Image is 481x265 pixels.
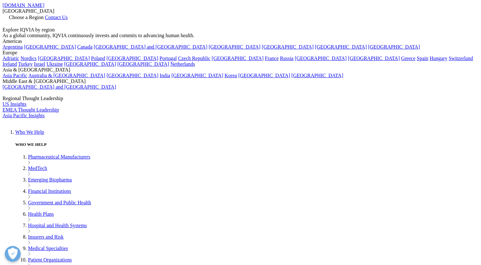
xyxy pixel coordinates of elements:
a: [GEOGRAPHIC_DATA] [171,73,223,78]
a: Argentina [3,44,23,50]
a: Netherlands [170,61,195,67]
a: Australia & [GEOGRAPHIC_DATA] [28,73,105,78]
a: Who We Help [15,129,44,135]
a: US Insights [3,101,26,107]
a: Insurers and Risk [28,234,64,240]
a: [GEOGRAPHIC_DATA] [295,56,347,61]
a: Hospital and Health Systems [28,223,87,228]
a: [GEOGRAPHIC_DATA] [117,61,169,67]
a: India [160,73,170,78]
a: [GEOGRAPHIC_DATA] [24,44,76,50]
a: Canada [77,44,93,50]
a: [GEOGRAPHIC_DATA] [238,73,290,78]
a: Ukraine [46,61,63,67]
a: Turkey [18,61,33,67]
a: [GEOGRAPHIC_DATA] [107,56,158,61]
div: As a global community, IQVIA continuously invests and commits to advancing human health. [3,33,478,38]
div: Middle East & [GEOGRAPHIC_DATA] [3,78,478,84]
a: Ireland [3,61,17,67]
div: [GEOGRAPHIC_DATA] [3,8,478,14]
a: Pharmaceutical Manufacturers [28,154,90,160]
a: Nordics [20,56,37,61]
a: Portugal [160,56,177,61]
a: Korea [224,73,237,78]
div: Europe [3,50,478,56]
a: Contact Us [45,15,68,20]
a: [GEOGRAPHIC_DATA] [209,44,260,50]
a: [GEOGRAPHIC_DATA] [212,56,264,61]
a: Government and Public Health [28,200,91,205]
a: Czech Republic [178,56,210,61]
a: [DOMAIN_NAME] [3,3,45,8]
a: Emerging Biopharma [28,177,72,182]
div: Americas [3,38,478,44]
a: [GEOGRAPHIC_DATA] [107,73,158,78]
a: Health Plans [28,211,54,217]
a: [GEOGRAPHIC_DATA] and [GEOGRAPHIC_DATA] [94,44,207,50]
a: [GEOGRAPHIC_DATA] [348,56,400,61]
a: [GEOGRAPHIC_DATA] [368,44,420,50]
a: EMEA Thought Leadership [3,107,59,112]
a: Greece [401,56,415,61]
a: Medical Specialties [28,246,68,251]
a: Asia Pacific Insights [3,113,45,118]
button: Open Preferences [5,246,21,262]
a: MedTech [28,166,47,171]
a: Hungary [429,56,447,61]
a: [GEOGRAPHIC_DATA] [64,61,116,67]
a: France [265,56,279,61]
a: Russia [280,56,294,61]
a: Financial Institutions [28,188,71,194]
a: Adriatic [3,56,19,61]
h5: WHO WE HELP [15,142,478,147]
a: Spain [417,56,428,61]
a: [GEOGRAPHIC_DATA] [262,44,313,50]
a: Poland [91,56,105,61]
a: [GEOGRAPHIC_DATA] and [GEOGRAPHIC_DATA] [3,84,116,90]
a: Asia Pacific [3,73,27,78]
a: Switzerland [449,56,473,61]
a: Israel [34,61,45,67]
a: [GEOGRAPHIC_DATA] [315,44,367,50]
a: [GEOGRAPHIC_DATA] [38,56,90,61]
div: Asia & [GEOGRAPHIC_DATA] [3,67,478,73]
div: Explore IQVIA by region [3,27,478,33]
a: [GEOGRAPHIC_DATA] [292,73,343,78]
div: Regional Thought Leadership [3,96,478,101]
span: Choose a Region [9,15,44,20]
a: Patient Organizations [28,257,72,262]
